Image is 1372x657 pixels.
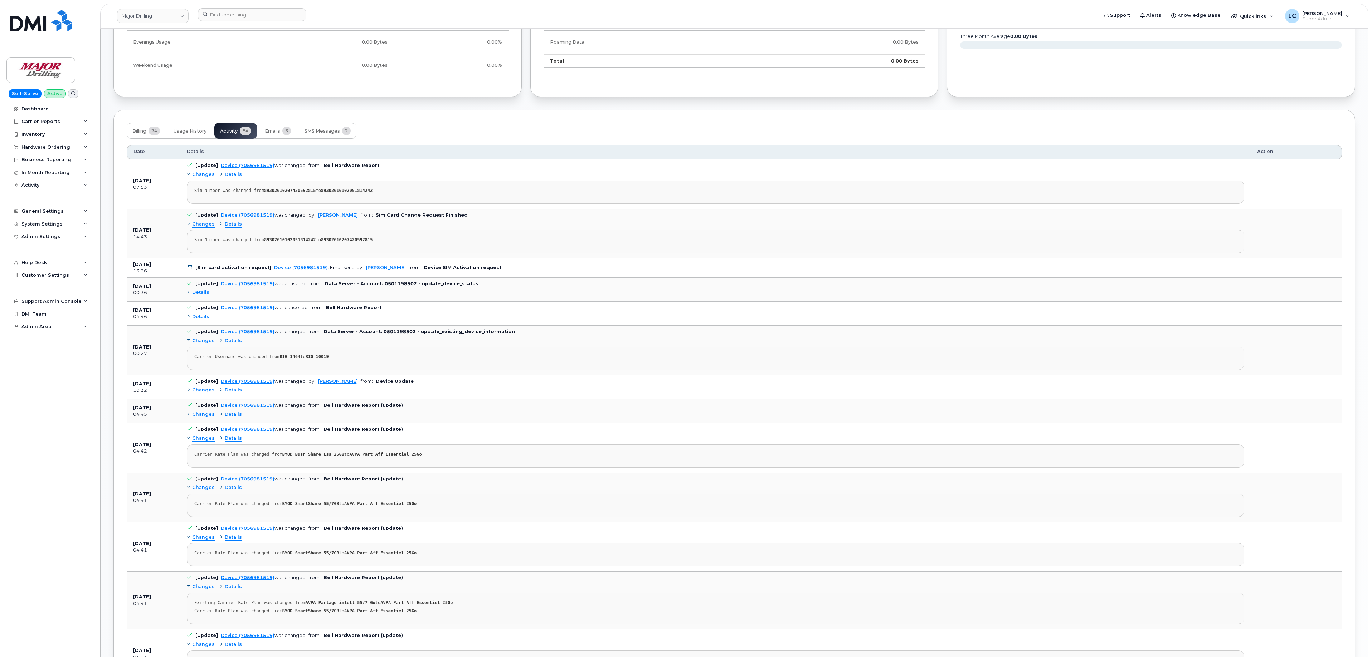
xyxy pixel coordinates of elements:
[1010,34,1037,39] tspan: 0.00 Bytes
[192,411,215,418] span: Changes
[192,221,215,228] span: Changes
[349,452,422,457] strong: AVPA Part Aff Essentiel 25Go
[424,265,501,270] b: Device SIM Activation request
[318,379,358,384] a: [PERSON_NAME]
[195,265,271,270] b: [Sim card activation request]
[323,575,403,580] b: Bell Hardware Report (update)
[195,163,218,168] b: [Update]
[194,550,1237,556] div: Carrier Rate Plan was changed from to
[195,402,218,408] b: [Update]
[753,31,925,54] td: 0.00 Bytes
[308,476,321,481] span: from:
[195,575,218,580] b: [Update]
[306,354,329,359] strong: RIG 10019
[344,608,417,613] strong: AVPA Part Aff Essentiel 25Go
[127,54,267,77] td: Weekend Usage
[195,476,218,481] b: [Update]
[194,237,1237,243] div: Sim Number was changed from to
[1177,12,1221,19] span: Knowledge Base
[1240,13,1266,19] span: Quicklinks
[133,184,174,191] div: 07:53
[344,550,417,555] strong: AVPA Part Aff Essentiel 25Go
[323,633,403,638] b: Bell Hardware Report (update)
[225,171,242,178] span: Details
[117,9,189,23] a: Major Drilling
[1110,12,1130,19] span: Support
[133,307,151,313] b: [DATE]
[221,426,274,432] a: Device (7056981519)
[221,281,307,286] div: was activated
[221,402,274,408] a: Device (7056981519)
[1302,10,1342,16] span: [PERSON_NAME]
[308,525,321,531] span: from:
[192,289,209,296] span: Details
[133,178,151,183] b: [DATE]
[133,283,151,289] b: [DATE]
[133,648,151,653] b: [DATE]
[133,227,151,233] b: [DATE]
[267,31,394,54] td: 0.00 Bytes
[753,54,925,68] td: 0.00 Bytes
[149,127,160,135] span: 74
[264,188,316,193] strong: 89302610207420592815
[361,212,373,218] span: from:
[1280,9,1355,23] div: Logan Cole
[221,163,306,168] div: was changed
[133,381,151,386] b: [DATE]
[192,484,215,491] span: Changes
[221,305,308,310] div: was cancelled
[133,442,151,447] b: [DATE]
[282,608,339,613] strong: BYOD SmartShare 55/7GB
[221,633,274,638] a: Device (7056981519)
[279,354,300,359] strong: RIG 1464
[380,600,453,605] strong: AVPA Part Aff Essentiel 25Go
[133,497,174,504] div: 04:41
[267,54,394,77] td: 0.00 Bytes
[376,379,414,384] b: Device Update
[308,575,321,580] span: from:
[194,608,1237,614] div: Carrier Rate Plan was changed from to
[323,525,403,531] b: Bell Hardware Report (update)
[321,188,373,193] strong: 89302610102051814242
[195,633,218,638] b: [Update]
[308,402,321,408] span: from:
[133,344,151,350] b: [DATE]
[221,329,274,334] a: Device (7056981519)
[308,633,321,638] span: from:
[308,426,321,432] span: from:
[225,583,242,590] span: Details
[133,405,151,410] b: [DATE]
[274,265,328,270] a: Device (7056981519)
[221,426,306,432] div: was changed
[133,234,174,240] div: 14:43
[1099,8,1135,23] a: Support
[225,534,242,541] span: Details
[192,313,209,320] span: Details
[1166,8,1226,23] a: Knowledge Base
[282,501,339,506] strong: BYOD SmartShare 55/7GB
[311,305,323,310] span: from:
[308,379,315,384] span: by:
[394,31,509,54] td: 0.00%
[133,594,151,599] b: [DATE]
[1146,12,1161,19] span: Alerts
[192,435,215,442] span: Changes
[133,148,145,155] span: Date
[282,452,344,457] strong: BYOD Busn Share Ess 25GB
[323,476,403,481] b: Bell Hardware Report (update)
[306,600,375,605] strong: AVPA Partage intell 55/7 Go
[221,575,306,580] div: was changed
[366,265,406,270] a: [PERSON_NAME]
[133,290,174,296] div: 00:36
[198,8,306,21] input: Find something...
[221,476,306,481] div: was changed
[225,435,242,442] span: Details
[195,379,218,384] b: [Update]
[323,426,403,432] b: Bell Hardware Report (update)
[195,329,218,334] b: [Update]
[264,237,316,242] strong: 89302610102051814242
[192,583,215,590] span: Changes
[1288,12,1296,20] span: LC
[1135,8,1166,23] a: Alerts
[221,633,306,638] div: was changed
